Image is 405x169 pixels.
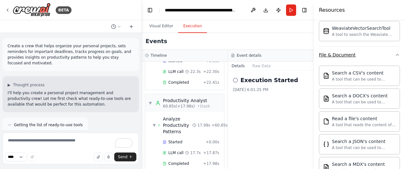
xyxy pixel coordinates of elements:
[126,23,136,30] button: Start a new chat
[203,69,219,74] span: + 22.30s
[332,161,396,167] div: Search a MDX's content
[8,43,134,66] p: Create a crew that helps organize your personal projects, sets reminders for important deadlines,...
[3,133,139,164] textarea: To enrich screen reader interactions, please activate Accessibility in Grammarly extension settings
[332,25,396,31] div: WeaviateVectorSearchTool
[319,6,345,14] h4: Resources
[114,153,136,161] button: Send
[8,90,134,107] p: I'll help you create a personal project management and productivity crew! Let me first check what...
[163,104,195,109] span: 60.85s (+17.98s)
[104,153,113,161] button: Click to speak your automation idea
[332,145,396,150] div: A tool that can be used to semantic search a query from a JSON's content.
[28,153,37,161] button: Improve this prompt
[323,141,329,147] img: JSONSearchTool
[153,123,156,128] span: ▼
[197,104,210,109] span: • 1 task
[94,153,103,161] button: Upload files
[146,37,167,46] h2: Events
[249,62,275,70] button: Raw Data
[13,82,45,88] span: Thought process
[148,101,152,106] span: ▼
[233,87,309,92] div: [DATE] 6:01:25 PM
[212,123,228,128] span: + 60.85s
[332,122,396,127] div: A tool that reads the content of a file. To use this tool, provide a 'file_path' parameter with t...
[323,118,329,125] img: FileReadTool
[323,95,329,102] img: DOCXSearchTool
[203,150,219,155] span: + 17.87s
[178,20,207,33] button: Execution
[144,20,178,33] button: Visual Editor
[163,116,192,135] span: Analyze Productivity Patterns
[56,6,72,14] div: BETA
[203,161,219,166] span: + 17.98s
[165,7,236,13] nav: breadcrumb
[332,138,396,145] div: Search a JSON's content
[168,161,189,166] span: Completed
[118,154,128,159] span: Send
[332,100,396,105] div: A tool that can be used to semantic search a query from a DOCX's content.
[168,140,182,145] span: Started
[206,140,219,145] span: + 0.00s
[13,3,51,17] img: Logo
[14,122,83,127] span: Getting the list of ready-to-use tools
[240,76,298,85] h2: Execution Started
[319,47,400,63] button: File & Document
[319,52,356,58] div: File & Document
[197,123,210,128] span: 17.98s
[190,69,201,74] span: 22.3s
[168,69,184,74] span: LLM call
[332,32,396,37] div: A tool to search the Weaviate database for relevant information on internal documents.
[163,97,210,104] div: Productivity Analyst
[332,77,396,82] div: A tool that can be used to semantic search a query from a CSV's content.
[332,115,396,122] div: Read a file's content
[151,53,167,58] h3: Timeline
[300,6,309,15] button: Hide right sidebar
[8,82,45,88] button: ▶Thought process
[203,80,219,85] span: + 22.41s
[332,70,396,76] div: Search a CSV's content
[323,28,329,34] img: WeaviateVectorSearchTool
[237,53,261,58] h3: Event details
[109,23,124,30] button: Switch to previous chat
[146,6,154,15] button: Hide left sidebar
[323,73,329,79] img: CSVSearchTool
[8,82,10,88] span: ▶
[228,62,249,70] button: Details
[332,93,396,99] div: Search a DOCX's content
[190,150,201,155] span: 17.7s
[168,150,184,155] span: LLM call
[168,80,189,85] span: Completed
